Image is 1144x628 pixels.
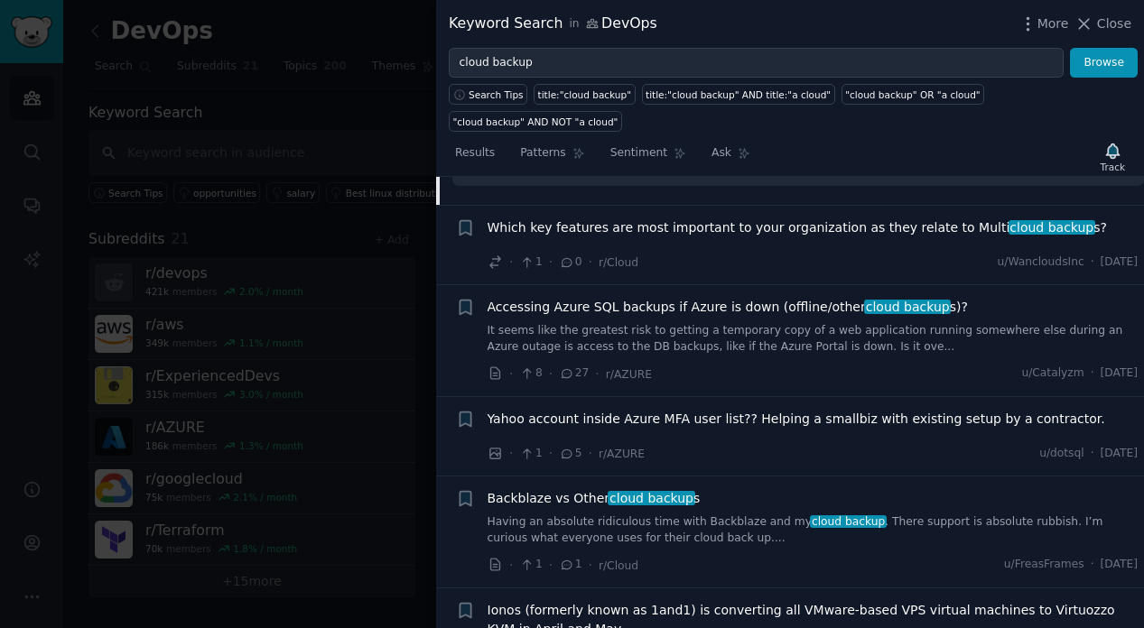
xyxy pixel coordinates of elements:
[646,88,831,101] div: title:"cloud backup" AND title:"a cloud"
[864,300,951,314] span: cloud backup
[519,557,542,573] span: 1
[449,111,622,132] a: "cloud backup" AND NOT "a cloud"
[488,489,701,508] a: Backblaze vs Othercloud backups
[589,444,592,463] span: ·
[569,16,579,32] span: in
[519,365,542,382] span: 8
[589,253,592,272] span: ·
[449,48,1064,78] input: Try a keyword related to your business
[488,218,1108,237] span: Which key features are most important to your organization as they relate to Multi s?
[1097,14,1131,33] span: Close
[509,253,513,272] span: ·
[1037,14,1069,33] span: More
[1039,446,1084,462] span: u/dotsql
[488,298,968,317] a: Accessing Azure SQL backups if Azure is down (offline/othercloud backups)?
[1018,14,1069,33] button: More
[1091,365,1094,382] span: ·
[599,256,638,269] span: r/Cloud
[455,145,495,162] span: Results
[1101,161,1125,173] div: Track
[997,254,1084,271] span: u/WancloudsInc
[842,84,984,105] a: "cloud backup" OR "a cloud"
[453,115,619,128] div: "cloud backup" AND NOT "a cloud"
[608,491,694,505] span: cloud backup
[1091,254,1094,271] span: ·
[589,556,592,575] span: ·
[549,556,553,575] span: ·
[599,559,638,572] span: r/Cloud
[509,365,513,383] span: ·
[1101,446,1138,462] span: [DATE]
[1070,48,1138,78] button: Browse
[509,556,513,575] span: ·
[599,448,645,460] span: r/AZURE
[488,298,968,317] span: Accessing Azure SQL backups if Azure is down (offline/other s)?
[595,365,599,383] span: ·
[1091,446,1094,462] span: ·
[559,557,581,573] span: 1
[810,515,887,528] span: cloud backup
[1074,14,1131,33] button: Close
[549,444,553,463] span: ·
[538,88,631,101] div: title:"cloud backup"
[845,88,980,101] div: "cloud backup" OR "a cloud"
[1101,254,1138,271] span: [DATE]
[488,489,701,508] span: Backblaze vs Other s
[488,514,1139,546] a: Having an absolute ridiculous time with Backblaze and mycloud backup. There support is absolute r...
[488,410,1105,429] a: Yahoo account inside Azure MFA user list?? Helping a smallbiz with existing setup by a contractor.
[559,446,581,462] span: 5
[520,145,565,162] span: Patterns
[705,139,757,176] a: Ask
[642,84,835,105] a: title:"cloud backup" AND title:"a cloud"
[549,253,553,272] span: ·
[519,254,542,271] span: 1
[449,84,527,105] button: Search Tips
[604,139,693,176] a: Sentiment
[519,446,542,462] span: 1
[509,444,513,463] span: ·
[1004,557,1084,573] span: u/FreasFrames
[488,323,1139,355] a: It seems like the greatest risk to getting a temporary copy of a web application running somewher...
[488,218,1108,237] a: Which key features are most important to your organization as they relate to Multicloud backups?
[1101,365,1138,382] span: [DATE]
[1091,557,1094,573] span: ·
[712,145,731,162] span: Ask
[1021,365,1084,382] span: u/Catalyzm
[469,88,524,101] span: Search Tips
[559,254,581,271] span: 0
[1094,138,1131,176] button: Track
[610,145,667,162] span: Sentiment
[549,365,553,383] span: ·
[606,368,652,381] span: r/AZURE
[449,13,657,35] div: Keyword Search DevOps
[1009,220,1095,235] span: cloud backup
[534,84,635,105] a: title:"cloud backup"
[449,139,501,176] a: Results
[514,139,591,176] a: Patterns
[559,365,589,382] span: 27
[1101,557,1138,573] span: [DATE]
